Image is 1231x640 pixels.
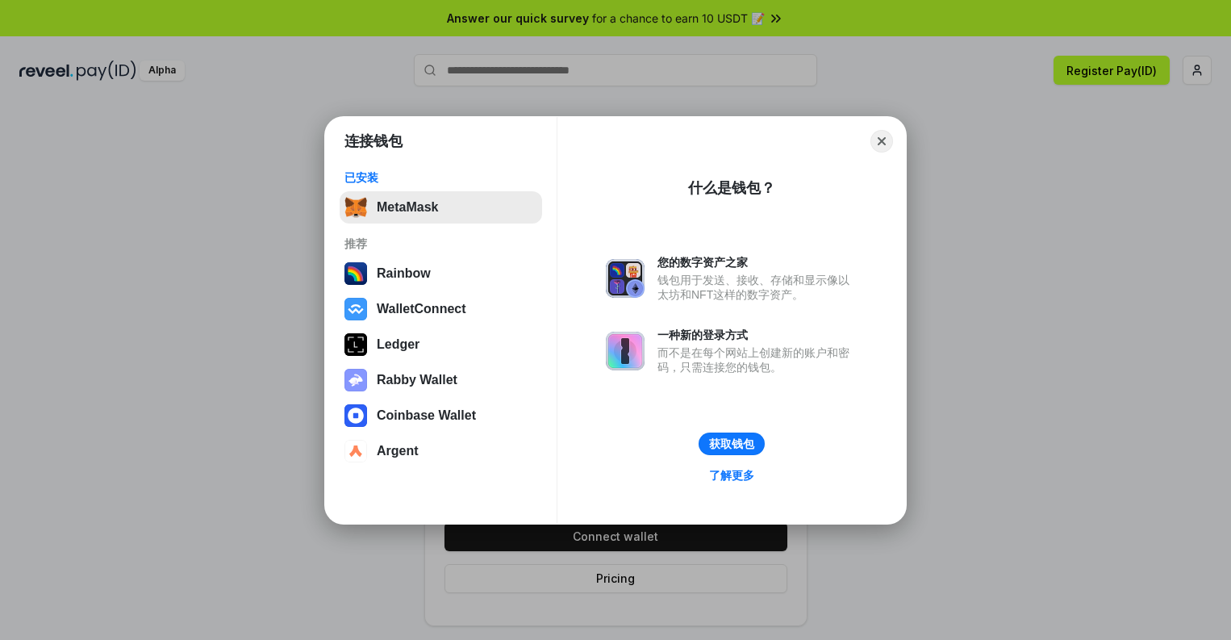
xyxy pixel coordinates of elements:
div: 您的数字资产之家 [657,255,858,270]
div: Ledger [377,337,419,352]
div: 一种新的登录方式 [657,328,858,342]
button: WalletConnect [340,293,542,325]
div: 了解更多 [709,468,754,483]
div: Coinbase Wallet [377,408,476,423]
button: Rainbow [340,257,542,290]
img: svg+xml,%3Csvg%20xmlns%3D%22http%3A%2F%2Fwww.w3.org%2F2000%2Fsvg%22%20fill%3D%22none%22%20viewBox... [344,369,367,391]
div: 而不是在每个网站上创建新的账户和密码，只需连接您的钱包。 [657,345,858,374]
div: Rainbow [377,266,431,281]
div: 已安装 [344,170,537,185]
img: svg+xml,%3Csvg%20width%3D%2228%22%20height%3D%2228%22%20viewBox%3D%220%200%2028%2028%22%20fill%3D... [344,298,367,320]
div: Argent [377,444,419,458]
div: 什么是钱包？ [688,178,775,198]
h1: 连接钱包 [344,132,403,151]
img: svg+xml,%3Csvg%20xmlns%3D%22http%3A%2F%2Fwww.w3.org%2F2000%2Fsvg%22%20fill%3D%22none%22%20viewBox... [606,332,645,370]
img: svg+xml,%3Csvg%20width%3D%22120%22%20height%3D%22120%22%20viewBox%3D%220%200%20120%20120%22%20fil... [344,262,367,285]
div: WalletConnect [377,302,466,316]
a: 了解更多 [699,465,764,486]
button: Ledger [340,328,542,361]
button: MetaMask [340,191,542,224]
div: 获取钱包 [709,437,754,451]
img: svg+xml,%3Csvg%20xmlns%3D%22http%3A%2F%2Fwww.w3.org%2F2000%2Fsvg%22%20fill%3D%22none%22%20viewBox... [606,259,645,298]
div: 推荐 [344,236,537,251]
div: Rabby Wallet [377,373,457,387]
img: svg+xml,%3Csvg%20xmlns%3D%22http%3A%2F%2Fwww.w3.org%2F2000%2Fsvg%22%20width%3D%2228%22%20height%3... [344,333,367,356]
button: 获取钱包 [699,433,765,455]
div: MetaMask [377,200,438,215]
img: svg+xml,%3Csvg%20width%3D%2228%22%20height%3D%2228%22%20viewBox%3D%220%200%2028%2028%22%20fill%3D... [344,440,367,462]
img: svg+xml,%3Csvg%20fill%3D%22none%22%20height%3D%2233%22%20viewBox%3D%220%200%2035%2033%22%20width%... [344,196,367,219]
button: Coinbase Wallet [340,399,542,432]
div: 钱包用于发送、接收、存储和显示像以太坊和NFT这样的数字资产。 [657,273,858,302]
img: svg+xml,%3Csvg%20width%3D%2228%22%20height%3D%2228%22%20viewBox%3D%220%200%2028%2028%22%20fill%3D... [344,404,367,427]
button: Rabby Wallet [340,364,542,396]
button: Close [870,130,893,153]
button: Argent [340,435,542,467]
